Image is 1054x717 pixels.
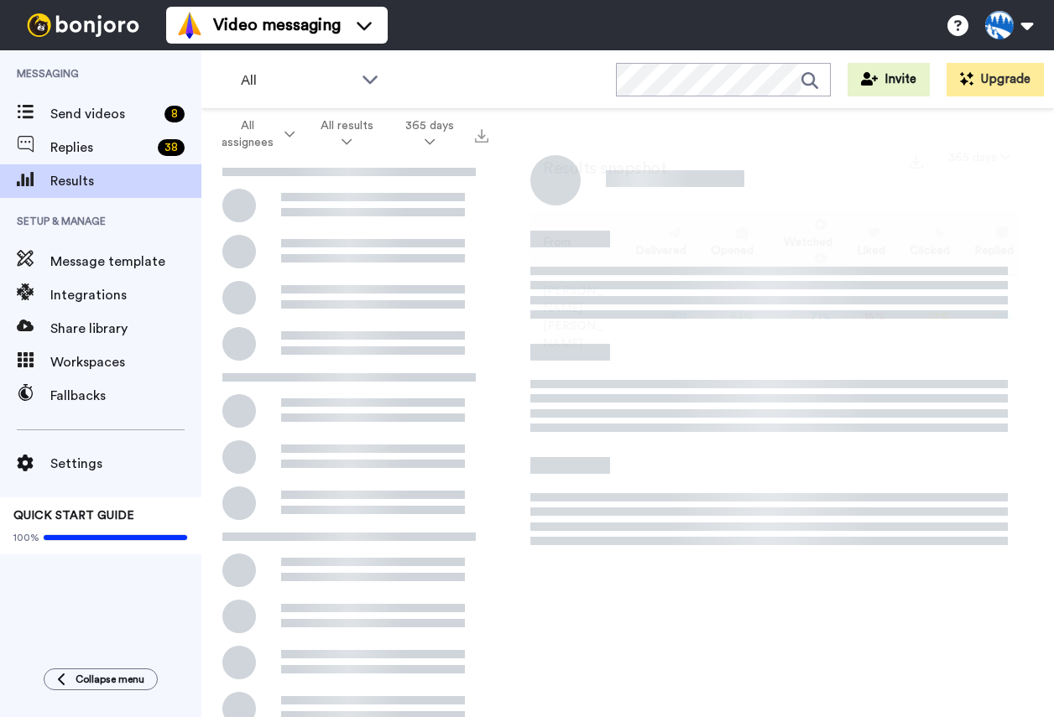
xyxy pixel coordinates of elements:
th: Clicked [892,211,957,275]
span: QUICK START GUIDE [13,510,134,522]
span: Settings [50,454,201,474]
button: Collapse menu [44,668,158,690]
span: Replies [50,138,151,158]
button: Export a summary of each team member’s results that match this filter now. [905,148,928,173]
td: 101 [618,275,693,360]
button: Upgrade [947,63,1044,96]
span: 100% [13,531,39,544]
span: All [241,70,353,91]
button: 365 days [938,143,1020,173]
span: Video messaging [213,13,341,37]
td: 71 % [760,275,838,360]
div: 8 [164,106,185,122]
span: Collapse menu [76,673,144,686]
th: Liked [839,211,892,275]
img: vm-color.svg [176,12,203,39]
td: [PERSON_NAME] [PERSON_NAME] [530,275,618,360]
th: Delivered [618,211,693,275]
th: From [530,211,618,275]
button: Export all results that match these filters now. [470,122,493,147]
h2: Results snapshot [530,159,666,178]
th: Opened [693,211,760,275]
td: 15 % [839,275,892,360]
div: 38 [158,139,185,156]
span: Workspaces [50,352,201,372]
span: Share library [50,319,201,339]
th: Watched [760,211,838,275]
span: Message template [50,252,201,272]
button: All assignees [205,111,305,158]
th: Replied [957,211,1020,275]
span: Results [50,171,201,191]
button: 365 days [389,111,470,158]
span: Send videos [50,104,158,124]
button: Invite [848,63,930,96]
span: Integrations [50,285,201,305]
td: 94 % [693,275,760,360]
button: All results [305,111,389,158]
img: export.svg [475,129,488,143]
span: Fallbacks [50,386,201,406]
td: 13 % [892,275,957,360]
img: export.svg [910,155,923,169]
img: bj-logo-header-white.svg [20,13,146,37]
span: All assignees [215,117,281,151]
td: 4 % [957,275,1020,360]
